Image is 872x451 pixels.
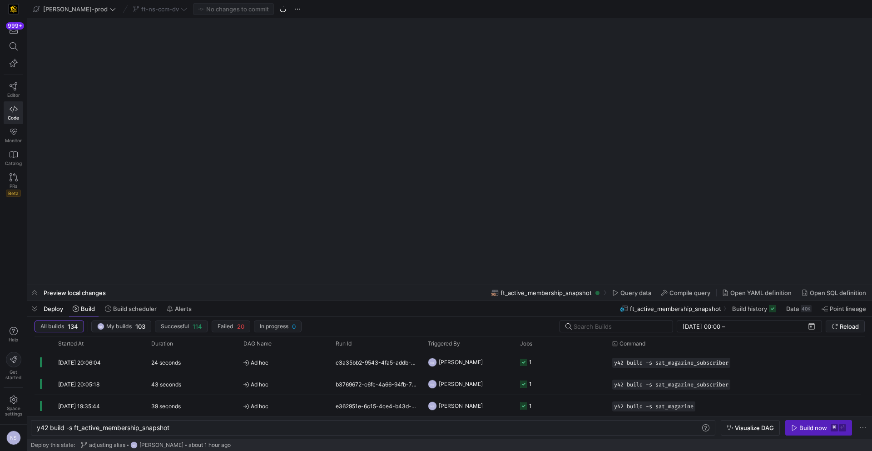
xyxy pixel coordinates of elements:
[439,351,483,373] span: [PERSON_NAME]
[830,305,866,312] span: Point lineage
[614,403,694,410] span: y42 build -s sat_magazine
[237,323,244,330] span: 20
[732,305,767,312] span: Build history
[89,442,125,448] span: adjusting alias
[260,323,288,330] span: In progress
[620,289,651,296] span: Query data
[44,289,106,296] span: Preview local changes
[439,373,483,395] span: [PERSON_NAME]
[5,406,22,416] span: Space settings
[4,124,23,147] a: Monitor
[135,323,145,330] span: 103
[81,305,95,312] span: Build
[8,115,19,120] span: Code
[614,381,728,388] span: y42 build -s sat_magazine_subscriber
[8,337,19,342] span: Help
[529,373,532,395] div: 1
[735,424,774,431] span: Visualize DAG
[243,396,325,417] span: Ad hoc
[4,22,23,38] button: 999+
[243,374,325,395] span: Ad hoc
[31,442,75,448] span: Deploy this state:
[130,441,138,449] div: NS
[79,439,233,451] button: adjusting aliasNS[PERSON_NAME]about 1 hour ago
[212,321,250,332] button: Failed20
[817,301,870,316] button: Point lineage
[43,5,108,13] span: [PERSON_NAME]-prod
[619,341,645,347] span: Command
[4,79,23,101] a: Editor
[101,301,161,316] button: Build scheduler
[810,289,866,296] span: Open SQL definition
[721,420,780,436] button: Visualize DAG
[40,323,64,330] span: All builds
[4,348,23,384] button: Getstarted
[4,147,23,170] a: Catalog
[243,341,272,347] span: DAG Name
[44,305,63,312] span: Deploy
[801,305,812,312] div: 40K
[58,359,101,366] span: [DATE] 20:06:04
[520,341,532,347] span: Jobs
[727,323,787,330] input: End datetime
[428,341,460,347] span: Triggered By
[35,321,84,332] button: All builds134
[31,3,118,15] button: [PERSON_NAME]-prod
[58,381,99,388] span: [DATE] 20:05:18
[155,321,208,332] button: Successful114
[657,285,714,301] button: Compile query
[798,285,870,301] button: Open SQL definition
[4,1,23,17] a: https://storage.googleapis.com/y42-prod-data-exchange/images/uAsz27BndGEK0hZWDFeOjoxA7jCwgK9jE472...
[728,301,780,316] button: Build history
[113,305,157,312] span: Build scheduler
[439,395,483,416] span: [PERSON_NAME]
[151,359,181,366] y42-duration: 24 seconds
[6,190,21,197] span: Beta
[718,285,796,301] button: Open YAML definition
[330,395,422,416] div: e362951e-6c15-4ce4-b43d-6e9a06b95eb7
[722,323,725,330] span: –
[151,381,181,388] y42-duration: 43 seconds
[243,352,325,373] span: Ad hoc
[163,301,196,316] button: Alerts
[799,424,827,431] div: Build now
[428,358,437,367] div: NS
[58,341,84,347] span: Started At
[608,285,655,301] button: Query data
[529,351,532,373] div: 1
[5,138,22,143] span: Monitor
[4,323,23,346] button: Help
[58,403,100,410] span: [DATE] 19:35:44
[151,403,181,410] y42-duration: 39 seconds
[500,289,592,296] span: ft_active_membership_snapshot
[4,170,23,200] a: PRsBeta
[840,323,859,330] span: Reload
[7,92,20,98] span: Editor
[826,321,865,332] button: Reload
[831,424,838,431] kbd: ⌘
[785,420,852,436] button: Build now⌘⏎
[669,289,710,296] span: Compile query
[9,5,18,14] img: https://storage.googleapis.com/y42-prod-data-exchange/images/uAsz27BndGEK0hZWDFeOjoxA7jCwgK9jE472...
[574,323,665,330] input: Search Builds
[193,323,202,330] span: 114
[68,323,78,330] span: 134
[254,321,302,332] button: In progress0
[529,395,532,416] div: 1
[35,351,861,373] div: Press SPACE to select this row.
[151,341,173,347] span: Duration
[839,424,846,431] kbd: ⏎
[4,428,23,447] button: NS
[336,341,352,347] span: Run Id
[782,301,816,316] button: Data40K
[614,360,728,366] span: y42 build -s sat_magazine_subscriber
[10,183,17,189] span: PRs
[6,431,21,445] div: NS
[428,380,437,389] div: NS
[218,323,233,330] span: Failed
[35,395,861,417] div: Press SPACE to select this row.
[330,351,422,373] div: e3a35bb2-9543-4fa5-addb-54265c95d7e8
[161,323,189,330] span: Successful
[6,22,24,30] div: 999+
[630,305,721,312] span: ft_active_membership_snapshot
